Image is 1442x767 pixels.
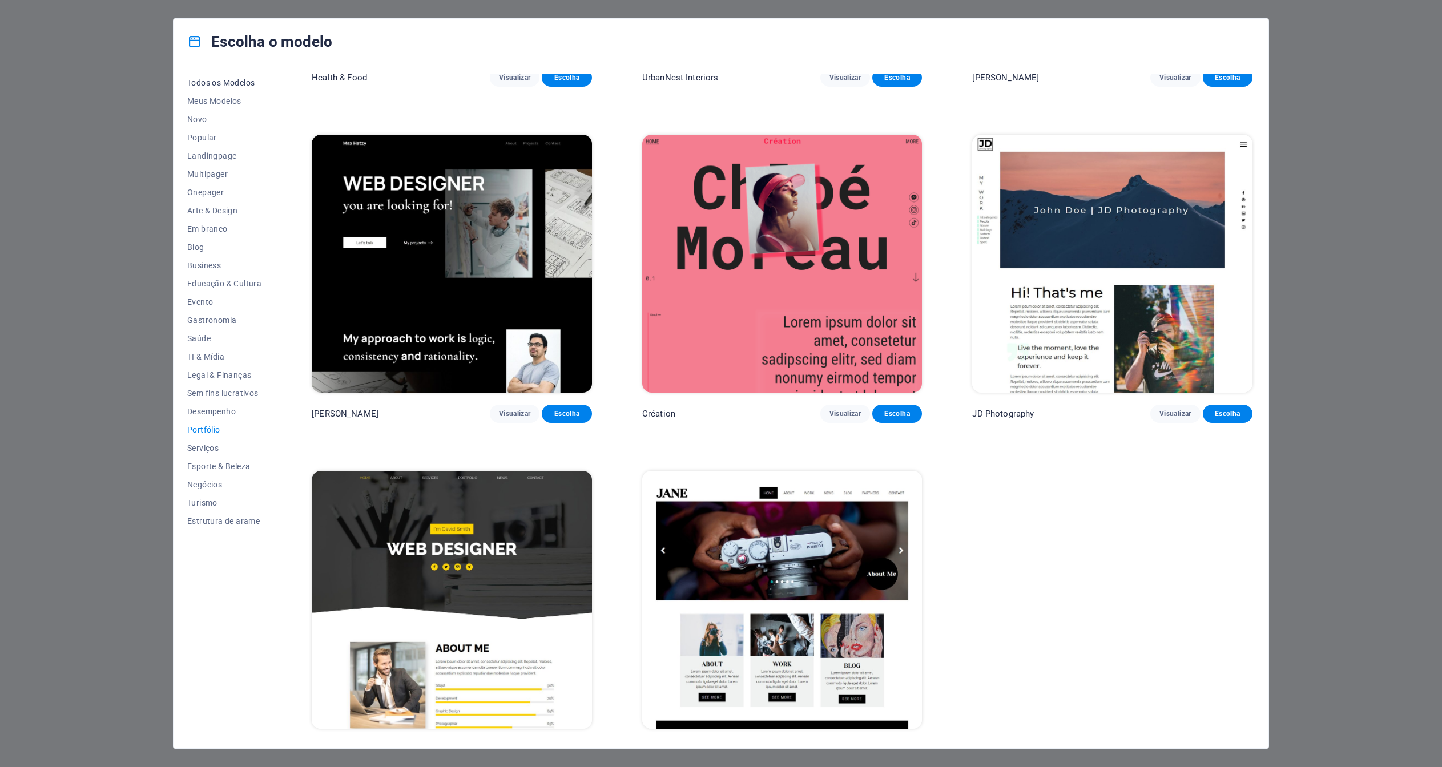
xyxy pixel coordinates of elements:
button: Gastronomia [187,311,261,329]
button: Escolha [872,68,922,87]
span: Negócios [187,480,261,489]
span: Landingpage [187,151,261,160]
span: Gastronomia [187,316,261,325]
span: Blog [187,243,261,252]
button: Landingpage [187,147,261,165]
span: Onepager [187,188,261,197]
span: Escolha [1212,409,1243,418]
span: Estrutura de arame [187,516,261,526]
img: Portfolio [312,471,592,729]
button: Business [187,256,261,274]
span: Escolha [881,73,913,82]
button: Educação & Cultura [187,274,261,293]
span: Educação & Cultura [187,279,261,288]
p: UrbanNest Interiors [642,72,719,83]
button: Turismo [187,494,261,512]
span: Business [187,261,261,270]
button: Visualizar [1150,405,1200,423]
img: Jane [642,471,923,729]
button: Negócios [187,475,261,494]
span: Novo [187,115,261,124]
img: Création [642,135,923,393]
button: Escolha [1203,68,1252,87]
span: Portfólio [187,425,261,434]
p: Création [642,408,675,419]
span: Popular [187,133,261,142]
button: Onepager [187,183,261,201]
button: Esporte & Beleza [187,457,261,475]
span: Turismo [187,498,261,507]
button: Saúde [187,329,261,348]
button: Blog [187,238,261,256]
span: Escolha [551,409,582,418]
button: Visualizar [820,405,870,423]
span: Visualizar [829,73,861,82]
button: Visualizar [820,68,870,87]
button: Em branco [187,220,261,238]
span: Visualizar [499,409,530,418]
span: Visualizar [1159,73,1191,82]
button: Visualizar [1150,68,1200,87]
img: JD Photography [972,135,1252,393]
p: JD Photography [972,408,1034,419]
span: Arte & Design [187,206,261,215]
button: Novo [187,110,261,128]
span: TI & Mídia [187,352,261,361]
button: Evento [187,293,261,311]
span: Serviços [187,443,261,453]
span: Em branco [187,224,261,233]
button: Escolha [1203,405,1252,423]
span: Saúde [187,334,261,343]
button: Escolha [542,405,591,423]
img: Max Hatzy [312,135,592,393]
span: Visualizar [1159,409,1191,418]
button: Todos os Modelos [187,74,261,92]
button: Meus Modelos [187,92,261,110]
span: Escolha [551,73,582,82]
button: Arte & Design [187,201,261,220]
button: Legal & Finanças [187,366,261,384]
button: Visualizar [490,405,539,423]
button: Escolha [872,405,922,423]
p: [PERSON_NAME] [972,72,1039,83]
button: Popular [187,128,261,147]
button: TI & Mídia [187,348,261,366]
h4: Escolha o modelo [187,33,332,51]
button: Escolha [542,68,591,87]
span: Evento [187,297,261,306]
span: Escolha [1212,73,1243,82]
span: Meus Modelos [187,96,261,106]
p: Health & Food [312,72,367,83]
span: Legal & Finanças [187,370,261,380]
span: Multipager [187,169,261,179]
span: Todos os Modelos [187,78,261,87]
button: Portfólio [187,421,261,439]
span: Visualizar [499,73,530,82]
button: Serviços [187,439,261,457]
span: Esporte & Beleza [187,462,261,471]
button: Estrutura de arame [187,512,261,530]
span: Visualizar [829,409,861,418]
button: Desempenho [187,402,261,421]
button: Visualizar [490,68,539,87]
span: Sem fins lucrativos [187,389,261,398]
button: Sem fins lucrativos [187,384,261,402]
button: Multipager [187,165,261,183]
span: Escolha [881,409,913,418]
span: Desempenho [187,407,261,416]
p: [PERSON_NAME] [312,408,378,419]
